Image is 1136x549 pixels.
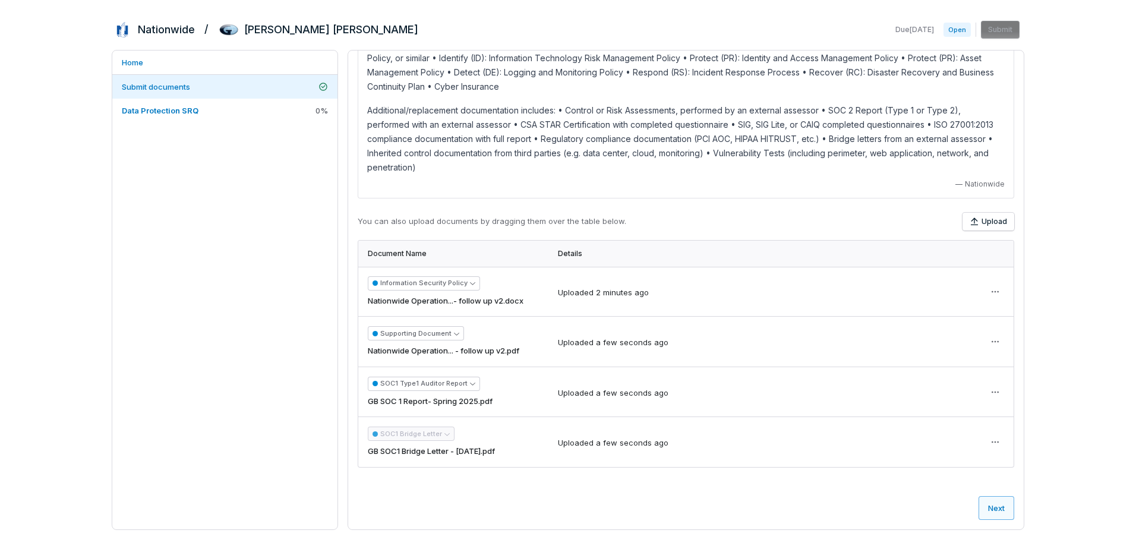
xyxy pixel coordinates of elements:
[315,105,328,116] span: 0 %
[368,396,493,408] span: GB SOC 1 Report- Spring 2025.pdf
[367,103,1005,175] p: Additional/replacement documentation includes: • Control or Risk Assessments, performed by an ext...
[596,437,668,449] div: a few seconds ago
[558,387,668,399] div: Uploaded
[558,287,649,299] div: Uploaded
[368,377,480,391] button: SOC1 Type1 Auditor Report
[943,23,971,37] span: Open
[596,387,668,399] div: a few seconds ago
[368,446,495,457] span: GB SOC1 Bridge Letter - [DATE].pdf
[368,249,539,258] div: Document Name
[112,99,337,122] a: Data Protection SRQ0%
[965,179,1005,189] span: Nationwide
[112,75,337,99] a: Submit documents
[558,437,668,449] div: Uploaded
[368,326,464,340] button: Supporting Document
[963,213,1014,231] button: Upload
[979,496,1014,520] button: Next
[122,82,190,91] span: Submit documents
[955,179,963,189] span: —
[112,51,337,74] a: Home
[368,345,519,357] span: Nationwide Operation... - follow up v2.pdf
[368,295,523,307] span: Nationwide Operation...- follow up v2.docx
[358,216,626,228] p: You can also upload documents by dragging them over the table below.
[596,337,668,349] div: a few seconds ago
[244,22,418,37] h2: [PERSON_NAME] [PERSON_NAME]
[596,287,649,299] div: 2 minutes ago
[122,106,198,115] span: Data Protection SRQ
[558,337,668,349] div: Uploaded
[204,19,209,37] h2: /
[368,276,480,291] button: Information Security Policy
[558,249,967,258] div: Details
[367,37,1005,94] p: The following policies are required of any Assessment, as aligned to NIST CSF 2.0 Core Functions:...
[895,25,934,34] span: Due [DATE]
[138,22,195,37] h2: Nationwide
